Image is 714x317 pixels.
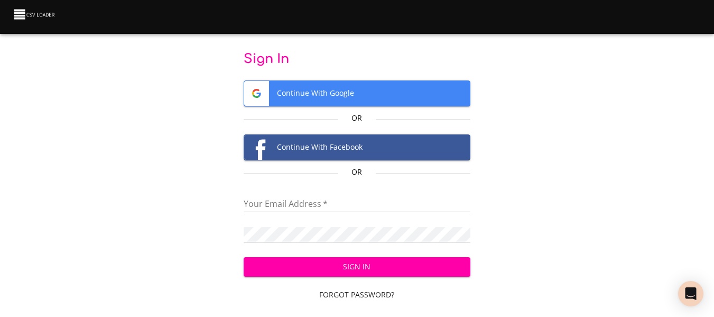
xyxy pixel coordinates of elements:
p: Or [338,167,376,177]
span: Continue With Google [244,81,470,106]
a: Forgot Password? [244,285,470,305]
button: Facebook logoContinue With Facebook [244,134,470,160]
span: Forgot Password? [248,288,466,302]
p: Sign In [244,51,470,68]
div: Open Intercom Messenger [678,281,703,306]
p: Or [338,113,376,123]
img: Facebook logo [244,135,269,160]
img: Google logo [244,81,269,106]
button: Google logoContinue With Google [244,80,470,106]
button: Sign In [244,257,470,277]
span: Continue With Facebook [244,135,470,160]
span: Sign In [252,260,462,274]
img: CSV Loader [13,7,57,22]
